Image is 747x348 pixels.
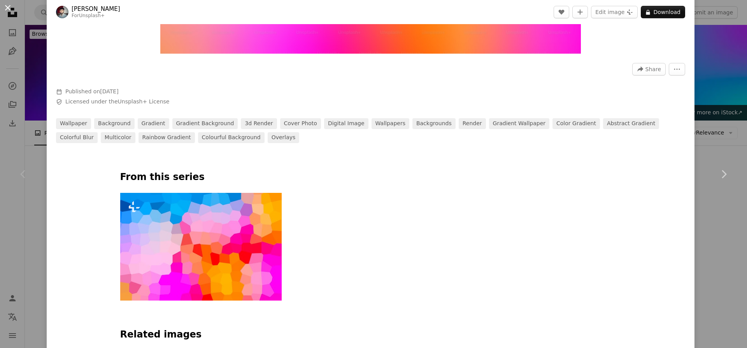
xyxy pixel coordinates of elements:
[56,132,98,143] a: colorful blur
[572,6,588,18] button: Add to Collection
[241,118,277,129] a: 3d render
[669,63,685,75] button: More Actions
[632,63,666,75] button: Share this image
[79,13,105,18] a: Unsplash+
[120,243,282,250] a: a multicolored abstract background with a red, yellow, blue, and pink
[641,6,685,18] button: Download
[65,98,169,106] span: Licensed under the
[554,6,569,18] button: Like
[94,118,135,129] a: background
[72,5,120,13] a: [PERSON_NAME]
[412,118,456,129] a: backgrounds
[459,118,486,129] a: render
[489,118,549,129] a: gradient wallpaper
[372,118,409,129] a: wallpapers
[268,132,300,143] a: overlays
[700,137,747,212] a: Next
[72,13,120,19] div: For
[120,329,621,341] h4: Related images
[101,132,135,143] a: multicolor
[280,118,321,129] a: cover photo
[603,118,659,129] a: abstract gradient
[56,118,91,129] a: wallpaper
[198,132,265,143] a: colourful background
[552,118,600,129] a: color gradient
[591,6,638,18] button: Edit image
[172,118,238,129] a: gradient background
[324,118,368,129] a: digital image
[56,6,68,18] img: Go to Woliul Hasan's profile
[645,63,661,75] span: Share
[65,88,119,94] span: Published on
[138,118,169,129] a: gradient
[139,132,195,143] a: rainbow gradient
[120,171,621,184] p: From this series
[100,88,118,94] time: December 29, 2022 at 3:07:43 PM GMT+5:30
[120,193,282,301] img: a multicolored abstract background with a red, yellow, blue, and pink
[118,98,170,105] a: Unsplash+ License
